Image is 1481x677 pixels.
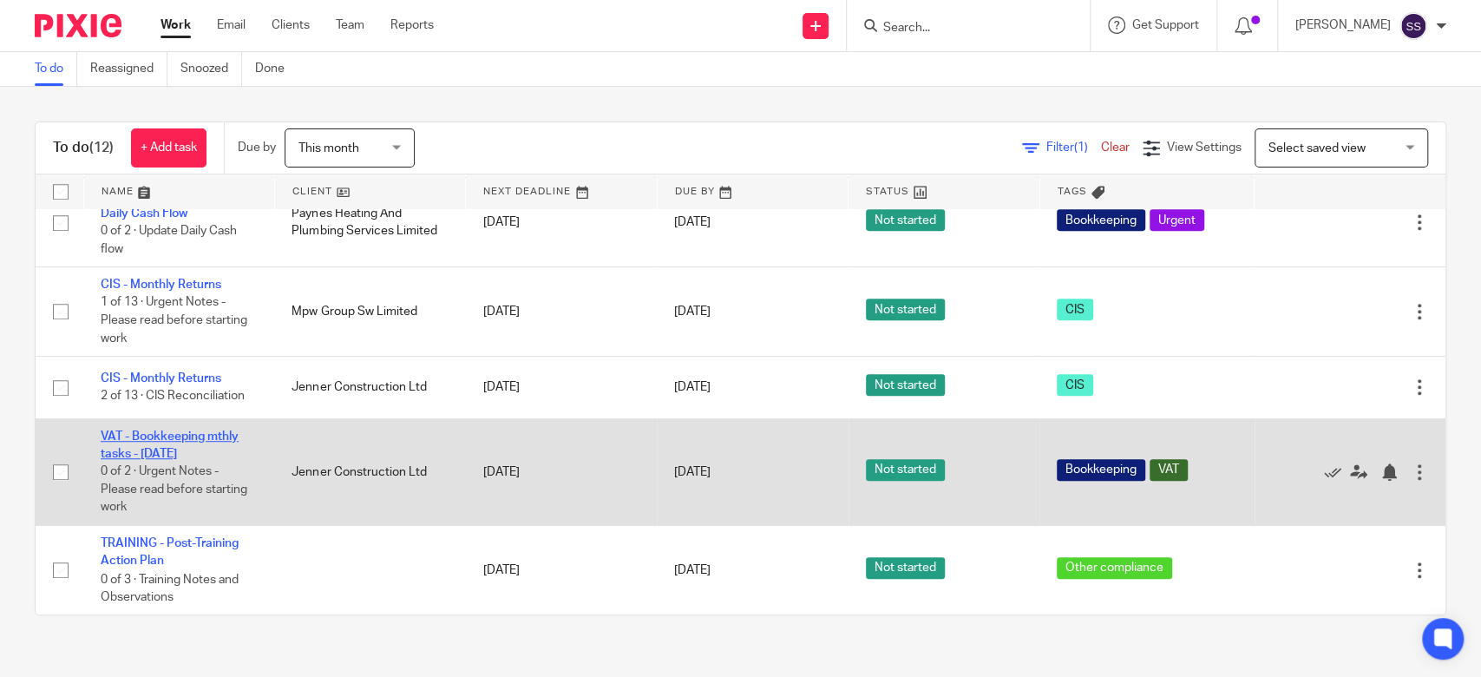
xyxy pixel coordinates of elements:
span: VAT [1150,459,1188,481]
span: (1) [1074,141,1088,154]
a: Reassigned [90,52,167,86]
span: CIS [1057,374,1093,396]
td: Jenner Construction Ltd [274,357,465,418]
a: VAT - Bookkeeping mthly tasks - [DATE] [101,431,239,460]
a: CIS - Monthly Returns [101,372,221,385]
p: [PERSON_NAME] [1295,16,1391,34]
span: [DATE] [674,381,711,393]
span: 2 of 13 · CIS Reconciliation [101,391,245,403]
img: svg%3E [1399,12,1427,40]
span: Not started [866,557,945,579]
span: CIS [1057,299,1093,320]
span: Filter [1046,141,1101,154]
span: 0 of 3 · Training Notes and Observations [101,573,239,603]
span: Select saved view [1268,142,1366,154]
span: Urgent [1150,209,1204,231]
td: [DATE] [466,418,657,525]
span: Not started [866,209,945,231]
span: [DATE] [674,216,711,228]
span: [DATE] [674,466,711,478]
td: Paynes Heating And Plumbing Services Limited [274,178,465,267]
a: Done [255,52,298,86]
a: TRAINING - Post-Training Action Plan [101,537,239,567]
input: Search [881,21,1038,36]
a: Clients [272,16,310,34]
span: This month [298,142,359,154]
span: Bookkeeping [1057,459,1145,481]
span: Not started [866,299,945,320]
a: Reports [390,16,434,34]
span: (12) [89,141,114,154]
a: Work [161,16,191,34]
a: Mark as done [1324,463,1350,481]
td: Mpw Group Sw Limited [274,267,465,357]
a: Snoozed [180,52,242,86]
a: Team [336,16,364,34]
span: Bookkeeping [1057,209,1145,231]
span: View Settings [1167,141,1242,154]
td: Jenner Construction Ltd [274,418,465,525]
span: Tags [1058,187,1087,196]
a: Email [217,16,246,34]
a: CLIENT - [PERSON_NAME] - Daily Cash Flow [101,189,255,219]
td: [DATE] [466,526,657,615]
span: 0 of 2 · Update Daily Cash flow [101,225,237,255]
img: Pixie [35,14,121,37]
a: + Add task [131,128,206,168]
td: [DATE] [466,357,657,418]
span: Other compliance [1057,557,1172,579]
span: 1 of 13 · Urgent Notes - Please read before starting work [101,297,247,345]
a: Clear [1101,141,1130,154]
td: [DATE] [466,178,657,267]
p: Due by [238,139,276,156]
td: [DATE] [466,267,657,357]
a: To do [35,52,77,86]
h1: To do [53,139,114,157]
span: Not started [866,459,945,481]
span: Not started [866,374,945,396]
span: Get Support [1132,19,1199,31]
a: CIS - Monthly Returns [101,279,221,291]
span: [DATE] [674,564,711,576]
span: 0 of 2 · Urgent Notes - Please read before starting work [101,466,247,514]
span: [DATE] [674,306,711,318]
